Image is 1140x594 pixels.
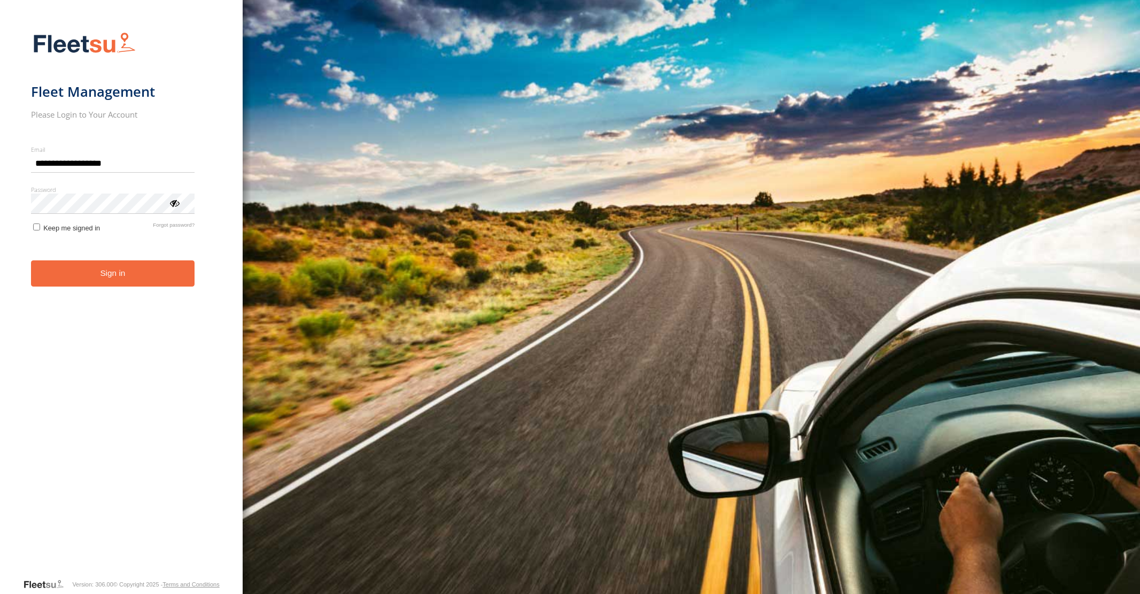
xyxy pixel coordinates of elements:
a: Forgot password? [153,222,195,232]
span: Keep me signed in [43,224,100,232]
form: main [31,26,212,578]
label: Email [31,145,195,153]
div: © Copyright 2025 - [113,581,220,588]
label: Password [31,186,195,194]
button: Sign in [31,260,195,287]
div: Version: 306.00 [72,581,113,588]
h2: Please Login to Your Account [31,109,195,120]
a: Visit our Website [23,579,72,590]
input: Keep me signed in [33,223,40,230]
img: Fleetsu [31,30,138,57]
div: ViewPassword [169,197,180,208]
a: Terms and Conditions [162,581,219,588]
h1: Fleet Management [31,83,195,101]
